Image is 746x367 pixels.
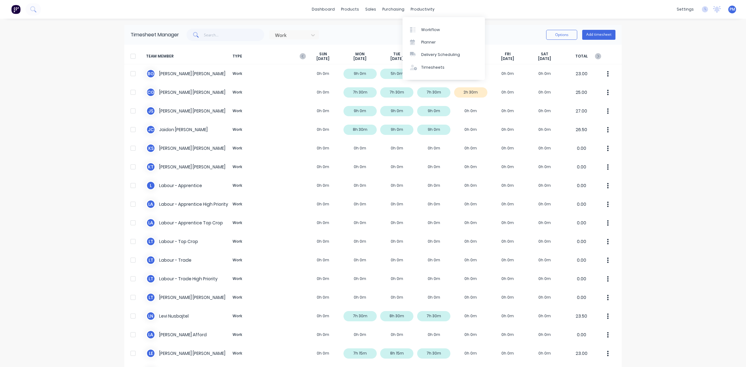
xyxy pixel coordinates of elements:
[338,5,362,14] div: products
[131,31,179,39] div: Timesheet Manager
[505,52,511,57] span: FRI
[538,56,551,61] span: [DATE]
[316,56,329,61] span: [DATE]
[563,52,600,61] span: TOTAL
[403,23,485,36] a: Workflow
[146,52,230,61] span: TEAM MEMBER
[421,65,444,70] div: Timesheets
[421,52,460,57] div: Delivery Scheduling
[403,36,485,48] a: Planner
[309,5,338,14] a: dashboard
[319,52,327,57] span: SUN
[390,56,403,61] span: [DATE]
[408,5,438,14] div: productivity
[421,39,436,45] div: Planner
[362,5,379,14] div: sales
[204,29,265,41] input: Search...
[403,61,485,74] a: Timesheets
[421,27,440,33] div: Workflow
[379,5,408,14] div: purchasing
[355,52,365,57] span: MON
[393,52,400,57] span: TUE
[353,56,366,61] span: [DATE]
[11,5,21,14] img: Factory
[403,48,485,61] a: Delivery Scheduling
[230,52,305,61] span: TYPE
[501,56,514,61] span: [DATE]
[730,7,735,12] span: PM
[582,30,615,40] button: Add timesheet
[541,52,548,57] span: SAT
[546,30,577,40] button: Options
[674,5,697,14] div: settings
